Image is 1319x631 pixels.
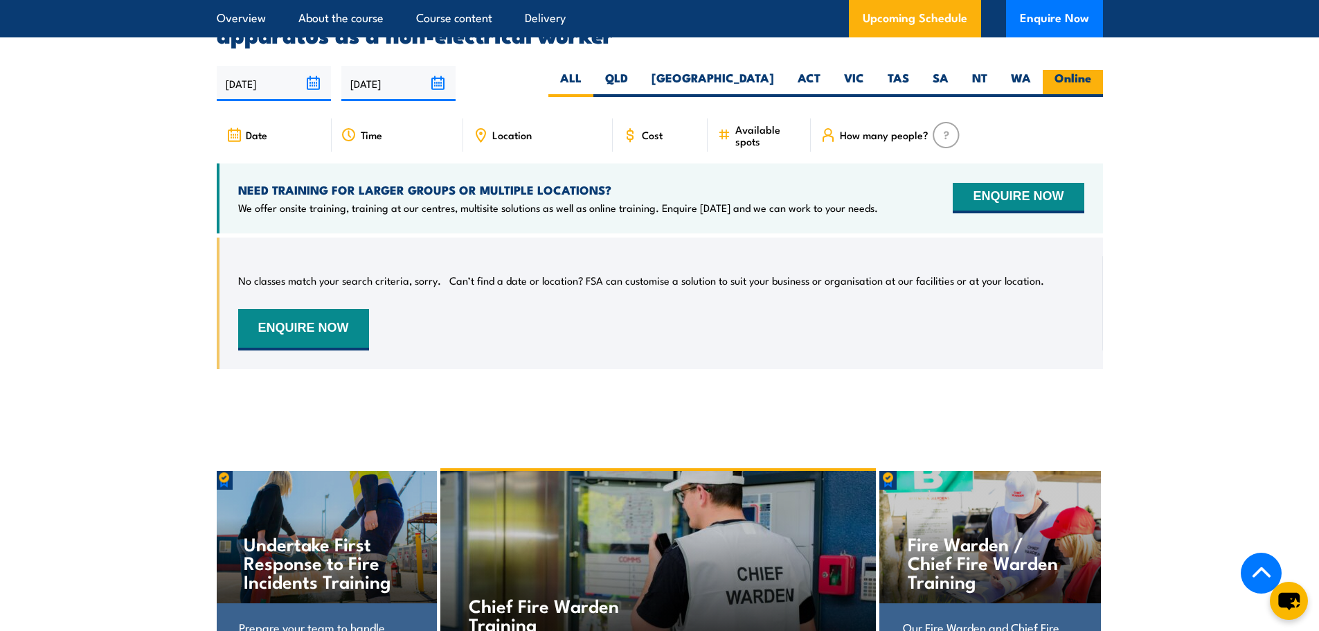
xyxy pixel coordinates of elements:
label: ALL [548,70,593,97]
input: To date [341,66,456,101]
input: From date [217,66,331,101]
label: VIC [832,70,876,97]
span: Date [246,129,267,141]
label: QLD [593,70,640,97]
span: Time [361,129,382,141]
span: Cost [642,129,663,141]
button: ENQUIRE NOW [238,309,369,350]
p: We offer onsite training, training at our centres, multisite solutions as well as online training... [238,201,878,215]
h4: Fire Warden / Chief Fire Warden Training [908,534,1072,590]
label: Online [1043,70,1103,97]
h4: Undertake First Response to Fire Incidents Training [244,534,408,590]
p: No classes match your search criteria, sorry. [238,274,441,287]
span: Available spots [735,123,801,147]
h2: UPCOMING SCHEDULE FOR - "Work safely in the vicinity of live electrical apparatus as a non-electr... [217,5,1103,44]
button: chat-button [1270,582,1308,620]
h4: NEED TRAINING FOR LARGER GROUPS OR MULTIPLE LOCATIONS? [238,182,878,197]
label: WA [999,70,1043,97]
span: Location [492,129,532,141]
p: Can’t find a date or location? FSA can customise a solution to suit your business or organisation... [449,274,1044,287]
label: SA [921,70,960,97]
button: ENQUIRE NOW [953,183,1084,213]
label: NT [960,70,999,97]
label: ACT [786,70,832,97]
label: TAS [876,70,921,97]
label: [GEOGRAPHIC_DATA] [640,70,786,97]
span: How many people? [840,129,928,141]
